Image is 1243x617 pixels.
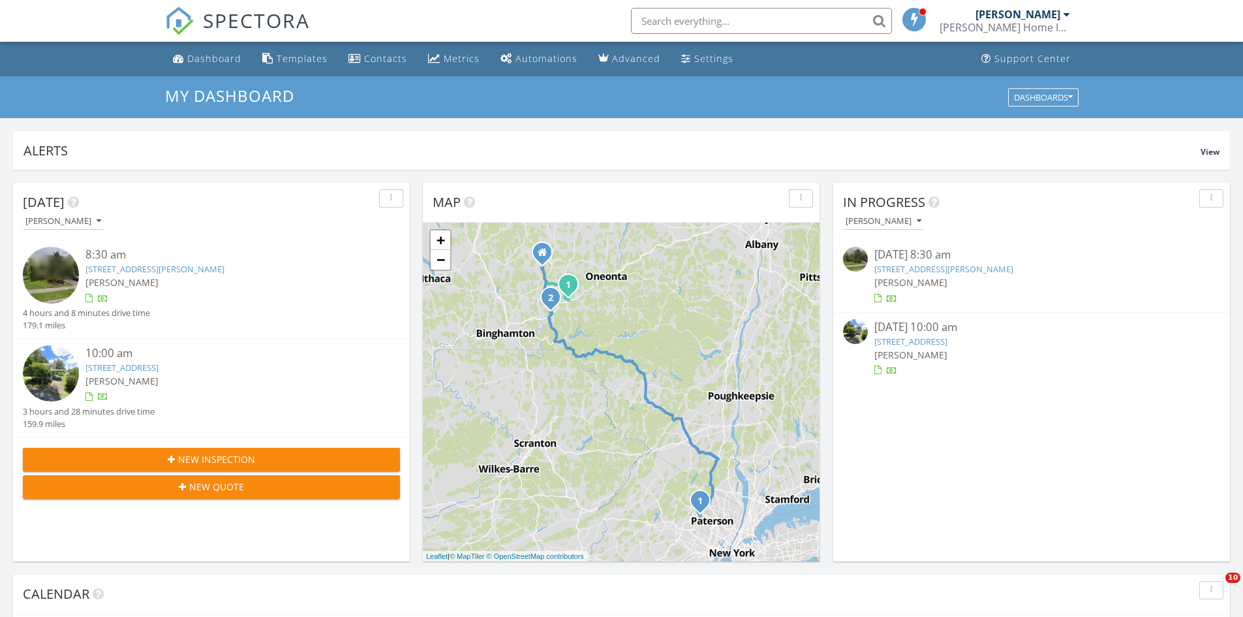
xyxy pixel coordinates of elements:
div: 8:30 am [85,247,369,263]
img: streetview [23,345,79,402]
span: Calendar [23,585,89,603]
i: 1 [566,281,571,290]
img: streetview [23,247,79,303]
a: Leaflet [426,552,448,560]
a: SPECTORA [165,18,310,45]
a: Automations (Basic) [495,47,583,71]
button: Dashboards [1008,88,1079,106]
span: In Progress [843,193,925,211]
a: © MapTiler [450,552,485,560]
button: [PERSON_NAME] [23,213,104,230]
div: 179.1 miles [23,319,150,332]
a: Contacts [343,47,412,71]
a: [STREET_ADDRESS][PERSON_NAME] [85,263,224,275]
div: Contacts [364,52,407,65]
div: Settings [694,52,733,65]
div: [PERSON_NAME] [25,217,101,226]
div: 4 hours and 8 minutes drive time [23,307,150,319]
a: Metrics [423,47,485,71]
button: New Inspection [23,448,400,471]
a: [DATE] 10:00 am [STREET_ADDRESS] [PERSON_NAME] [843,319,1220,377]
div: Templates [277,52,328,65]
div: 159.9 miles [23,418,155,430]
a: Zoom in [431,230,450,250]
a: Support Center [976,47,1076,71]
a: 8:30 am [STREET_ADDRESS][PERSON_NAME] [PERSON_NAME] 4 hours and 8 minutes drive time 179.1 miles [23,247,400,332]
div: Automations [515,52,577,65]
div: Alerts [23,142,1201,159]
a: [DATE] 8:30 am [STREET_ADDRESS][PERSON_NAME] [PERSON_NAME] [843,247,1220,305]
span: 10 [1225,573,1240,583]
span: [PERSON_NAME] [874,276,947,289]
span: [DATE] [23,193,65,211]
span: [PERSON_NAME] [874,349,947,361]
div: 30 Debbie Ct, Wayne, NJ 07470 [700,500,708,508]
img: streetview [843,319,868,344]
div: Dashboards [1014,93,1073,102]
a: Settings [676,47,739,71]
span: Map [433,193,461,211]
div: 871 County Rd 4, Oxford NY 13830 [542,252,550,260]
span: [PERSON_NAME] [85,276,159,289]
span: New Inspection [178,452,255,466]
a: [STREET_ADDRESS] [85,362,159,373]
a: Advanced [593,47,666,71]
a: Dashboard [168,47,247,71]
div: Dashboard [187,52,241,65]
a: Templates [257,47,333,71]
i: 2 [548,294,553,303]
a: [STREET_ADDRESS][PERSON_NAME] [874,263,1013,275]
div: Kincaid Home Inspection Services [940,21,1070,34]
span: [PERSON_NAME] [85,375,159,387]
a: © OpenStreetMap contributors [487,552,584,560]
div: [PERSON_NAME] [846,217,921,226]
div: | [423,551,587,562]
span: View [1201,146,1220,157]
div: 3 hours and 28 minutes drive time [23,405,155,418]
div: [PERSON_NAME] [975,8,1060,21]
div: Advanced [612,52,660,65]
div: 10:00 am [85,345,369,362]
a: Zoom out [431,250,450,270]
img: streetview [843,247,868,272]
div: [DATE] 8:30 am [874,247,1189,263]
a: 10:00 am [STREET_ADDRESS] [PERSON_NAME] 3 hours and 28 minutes drive time 159.9 miles [23,345,400,430]
div: Support Center [994,52,1071,65]
span: My Dashboard [165,85,294,106]
span: SPECTORA [203,7,310,34]
input: Search everything... [631,8,892,34]
iframe: Intercom live chat [1199,573,1230,604]
div: [DATE] 10:00 am [874,319,1189,336]
div: 14 Orchard St, Afton, NY 13730 [551,297,559,305]
span: New Quote [189,480,244,494]
div: Metrics [444,52,480,65]
i: 1 [698,497,703,506]
button: [PERSON_NAME] [843,213,924,230]
div: 65 E Main St, Sidney, NY 13838 [568,284,576,292]
img: The Best Home Inspection Software - Spectora [165,7,194,35]
button: New Quote [23,475,400,499]
a: [STREET_ADDRESS] [874,336,947,347]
